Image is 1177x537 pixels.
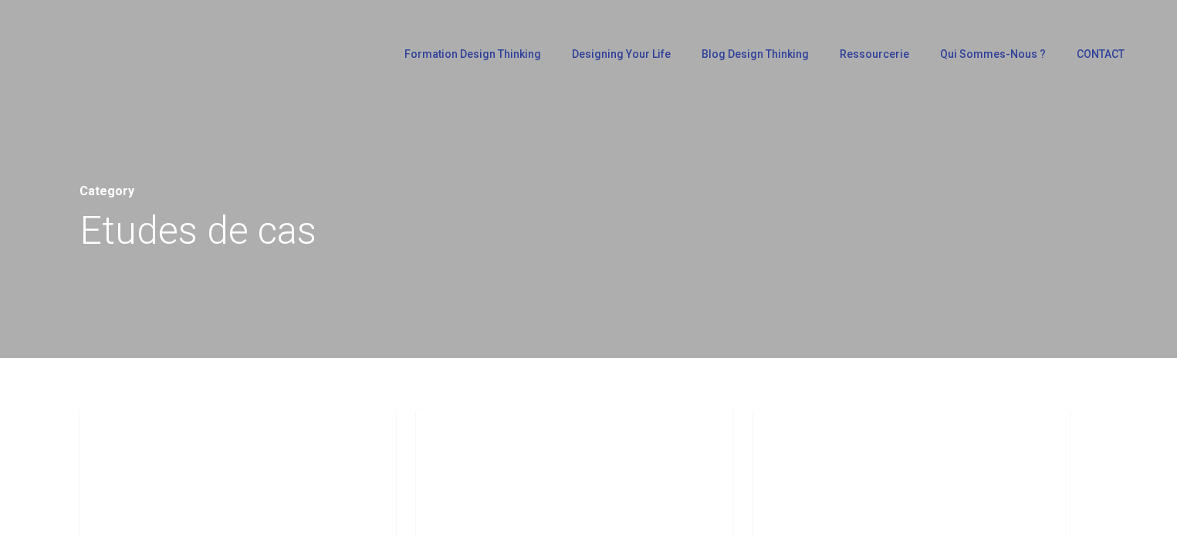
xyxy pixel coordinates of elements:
[1077,48,1125,60] span: CONTACT
[397,49,549,59] a: Formation Design Thinking
[840,48,909,60] span: Ressourcerie
[79,184,134,198] span: Category
[940,48,1046,60] span: Qui sommes-nous ?
[702,48,809,60] span: Blog Design Thinking
[832,49,917,59] a: Ressourcerie
[694,49,817,59] a: Blog Design Thinking
[564,49,678,59] a: Designing Your Life
[95,424,196,443] a: Etudes de cas
[1069,49,1132,59] a: CONTACT
[932,49,1054,59] a: Qui sommes-nous ?
[769,424,870,443] a: Etudes de cas
[431,424,533,443] a: Etudes de cas
[79,204,1098,258] h1: Etudes de cas
[572,48,671,60] span: Designing Your Life
[404,48,541,60] span: Formation Design Thinking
